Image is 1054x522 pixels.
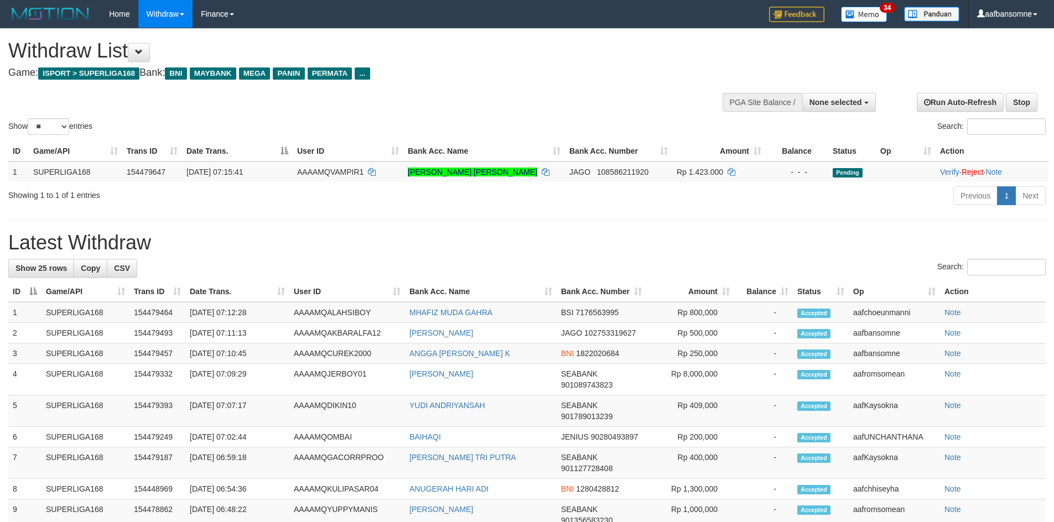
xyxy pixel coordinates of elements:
span: JAGO [561,328,582,337]
a: Verify [940,168,959,176]
td: Rp 250,000 [646,343,734,364]
th: Op: activate to sort column ascending [876,141,936,161]
span: Copy 90280493897 to clipboard [591,432,638,441]
a: ANUGERAH HARI ADI [409,484,489,493]
td: SUPERLIGA168 [41,427,129,447]
td: Rp 800,000 [646,302,734,323]
a: MHAFIZ MUDA GAHRA [409,308,492,317]
td: [DATE] 07:12:28 [185,302,289,323]
span: Copy 901127728408 to clipboard [561,464,612,473]
span: Accepted [797,505,830,515]
span: MEGA [239,67,271,80]
th: Date Trans.: activate to sort column ascending [185,281,289,302]
span: 154479647 [127,168,165,176]
a: ANGGA [PERSON_NAME] K [409,349,510,358]
a: 1 [997,186,1016,205]
th: ID [8,141,29,161]
a: Reject [962,168,984,176]
span: Accepted [797,349,830,359]
td: 6 [8,427,41,447]
td: AAAAMQKULIPASAR04 [289,479,405,499]
a: Note [944,308,961,317]
td: [DATE] 07:07:17 [185,395,289,427]
td: [DATE] 07:09:29 [185,364,289,395]
span: Accepted [797,433,830,442]
span: Accepted [797,370,830,379]
td: aafchoeunmanni [849,302,940,323]
a: Note [944,505,961,514]
span: SEABANK [561,505,598,514]
th: Bank Acc. Name: activate to sort column ascending [405,281,557,302]
td: AAAAMQDIKIN10 [289,395,405,427]
td: · · [936,161,1048,182]
span: Copy 1822020684 to clipboard [576,349,619,358]
div: - - - [770,166,824,178]
td: AAAAMQJERBOY01 [289,364,405,395]
a: [PERSON_NAME] [409,505,473,514]
h1: Withdraw List [8,40,692,62]
td: 154479249 [129,427,185,447]
span: Copy 901789013239 to clipboard [561,412,612,421]
td: [DATE] 07:10:45 [185,343,289,364]
img: MOTION_logo.png [8,6,92,22]
label: Show entries [8,118,92,135]
td: aafUNCHANTHANA [849,427,940,447]
a: Previous [953,186,998,205]
td: 7 [8,447,41,479]
span: CSV [114,264,130,273]
select: Showentries [28,118,69,135]
td: [DATE] 06:59:18 [185,447,289,479]
span: BSI [561,308,574,317]
th: Balance [766,141,828,161]
span: MAYBANK [190,67,236,80]
td: 2 [8,323,41,343]
td: [DATE] 07:11:13 [185,323,289,343]
td: 154479493 [129,323,185,343]
th: Bank Acc. Number: activate to sort column ascending [565,141,672,161]
span: ... [355,67,370,80]
a: Note [944,453,961,462]
span: None selected [809,98,862,107]
img: Button%20Memo.svg [841,7,887,22]
span: Copy 7176563995 to clipboard [575,308,619,317]
td: SUPERLIGA168 [41,343,129,364]
a: [PERSON_NAME] TRI PUTRA [409,453,516,462]
td: - [734,447,793,479]
a: Note [985,168,1002,176]
td: aafbansomne [849,343,940,364]
th: ID: activate to sort column descending [8,281,41,302]
td: - [734,395,793,427]
span: 34 [880,3,895,13]
th: Trans ID: activate to sort column ascending [122,141,182,161]
span: Accepted [797,453,830,463]
td: Rp 500,000 [646,323,734,343]
td: - [734,343,793,364]
span: Copy [81,264,100,273]
td: SUPERLIGA168 [41,395,129,427]
span: JAGO [569,168,590,176]
th: Balance: activate to sort column ascending [734,281,793,302]
span: PERMATA [308,67,352,80]
th: User ID: activate to sort column ascending [289,281,405,302]
a: [PERSON_NAME] [PERSON_NAME] [408,168,537,176]
span: BNI [561,349,574,358]
td: SUPERLIGA168 [41,364,129,395]
span: JENIUS [561,432,589,441]
td: AAAAMQGACORRPROO [289,447,405,479]
td: AAAAMQALAHSIBOY [289,302,405,323]
span: PANIN [273,67,304,80]
a: Note [944,349,961,358]
a: Copy [74,259,107,278]
a: Note [944,328,961,337]
a: YUDI ANDRIYANSAH [409,401,485,410]
span: Copy 1280428812 to clipboard [576,484,619,493]
td: aafchhiseyha [849,479,940,499]
div: Showing 1 to 1 of 1 entries [8,185,431,201]
span: SEABANK [561,369,598,378]
td: 154479464 [129,302,185,323]
td: - [734,427,793,447]
a: BAIHAQI [409,432,441,441]
td: Rp 200,000 [646,427,734,447]
td: AAAAMQCUREK2000 [289,343,405,364]
span: Pending [833,168,863,178]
